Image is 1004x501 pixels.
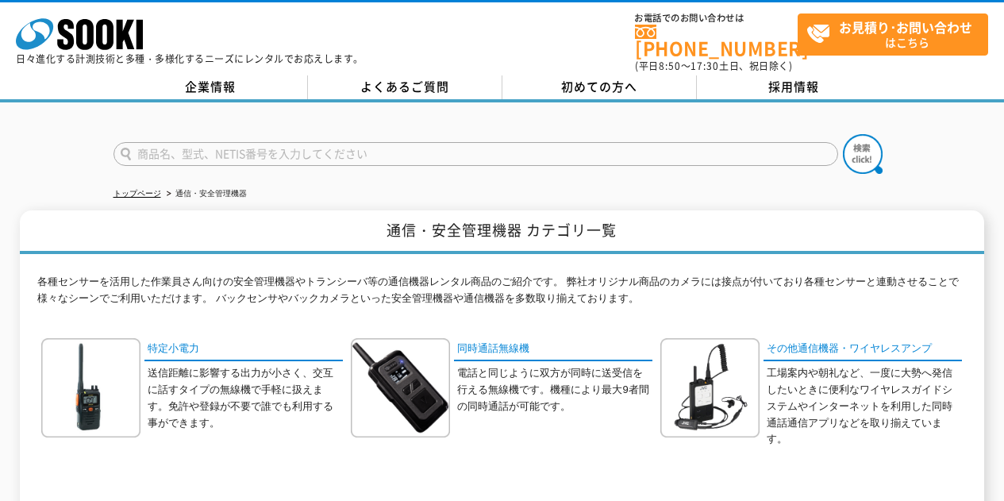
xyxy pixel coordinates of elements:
[806,14,987,54] span: はこちら
[660,338,760,437] img: その他通信機器・ワイヤレスアンプ
[764,338,962,361] a: その他通信機器・ワイヤレスアンプ
[635,59,792,73] span: (平日 ～ 土日、祝日除く)
[113,142,838,166] input: 商品名、型式、NETIS番号を入力してください
[697,75,891,99] a: 採用情報
[163,186,247,202] li: 通信・安全管理機器
[20,210,983,254] h1: 通信・安全管理機器 カテゴリ一覧
[767,365,962,448] p: 工場案内や朝礼など、一度に大勢へ発信したいときに便利なワイヤレスガイドシステムやインターネットを利用した同時通話通信アプリなどを取り揃えています。
[454,338,652,361] a: 同時通話無線機
[561,78,637,95] span: 初めての方へ
[16,54,364,64] p: 日々進化する計測技術と多種・多様化するニーズにレンタルでお応えします。
[502,75,697,99] a: 初めての方へ
[113,75,308,99] a: 企業情報
[659,59,681,73] span: 8:50
[839,17,972,37] strong: お見積り･お問い合わせ
[351,338,450,437] img: 同時通話無線機
[635,13,798,23] span: お電話でのお問い合わせは
[457,365,652,414] p: 電話と同じように双方が同時に送受信を行える無線機です。機種により最大9者間の同時通話が可能です。
[635,25,798,57] a: [PHONE_NUMBER]
[41,338,140,437] img: 特定小電力
[798,13,988,56] a: お見積り･お問い合わせはこちら
[144,338,343,361] a: 特定小電力
[308,75,502,99] a: よくあるご質問
[690,59,719,73] span: 17:30
[37,274,966,315] p: 各種センサーを活用した作業員さん向けの安全管理機器やトランシーバ等の通信機器レンタル商品のご紹介です。 弊社オリジナル商品のカメラには接点が付いており各種センサーと連動させることで様々なシーンで...
[843,134,883,174] img: btn_search.png
[148,365,343,431] p: 送信距離に影響する出力が小さく、交互に話すタイプの無線機で手軽に扱えます。免許や登録が不要で誰でも利用する事ができます。
[113,189,161,198] a: トップページ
